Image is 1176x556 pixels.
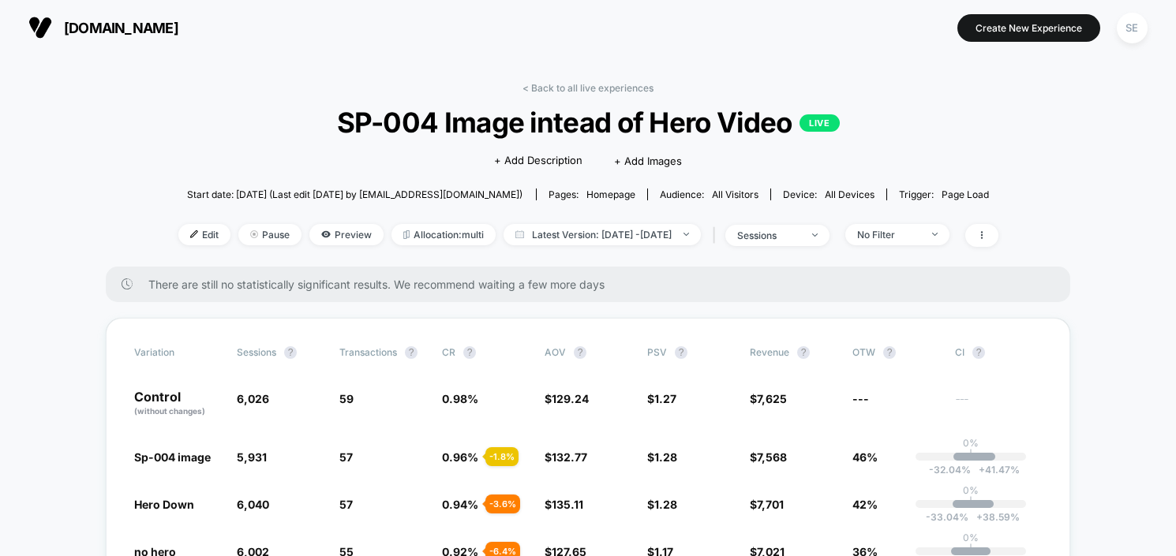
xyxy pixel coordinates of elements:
button: ? [405,346,418,359]
span: Sessions [237,346,276,358]
span: $ [545,450,587,464]
img: edit [190,230,198,238]
span: Hero Down [134,498,194,511]
span: Device: [770,188,886,200]
div: - 3.6 % [485,494,520,513]
img: rebalance [403,230,410,239]
span: All Visitors [712,188,758,200]
span: 0.94 % [442,498,478,511]
span: + Add Description [494,153,582,169]
span: Preview [309,224,384,245]
span: Latest Version: [DATE] - [DATE] [504,224,701,245]
span: CI [955,346,1042,359]
button: [DOMAIN_NAME] [24,15,183,40]
button: ? [574,346,586,359]
p: Control [134,390,221,417]
span: 7,625 [757,392,787,405]
span: $ [647,392,676,405]
img: calendar [515,230,524,238]
a: < Back to all live experiences [522,82,654,94]
button: ? [463,346,476,359]
span: 6,026 [237,392,269,405]
div: Audience: [660,188,758,200]
img: end [812,233,818,237]
span: 38.59 % [968,511,1020,523]
span: Edit [178,224,230,245]
span: $ [750,498,784,511]
p: | [969,543,972,555]
button: ? [675,346,687,359]
span: $ [750,392,787,405]
button: ? [284,346,297,359]
span: PSV [647,346,667,358]
span: all devices [825,188,875,200]
span: --- [852,392,869,405]
span: 42% [852,498,878,511]
span: Revenue [750,346,789,358]
span: Transactions [339,346,397,358]
p: | [969,449,972,461]
p: | [969,496,972,508]
div: - 1.8 % [485,447,519,466]
p: 0% [963,484,979,496]
img: end [250,230,258,238]
button: SE [1112,12,1152,44]
p: 0% [963,437,979,449]
p: 0% [963,532,979,543]
span: --- [955,394,1042,417]
div: No Filter [857,229,920,241]
span: 41.47 % [971,464,1020,476]
span: 59 [339,392,354,405]
span: [DOMAIN_NAME] [64,20,178,36]
span: + Add Images [614,155,682,167]
span: 1.27 [654,392,676,405]
span: -32.04 % [929,464,971,476]
span: + [976,511,983,523]
div: Trigger: [899,188,989,200]
span: homepage [586,188,635,200]
span: 1.28 [654,450,677,464]
span: CR [442,346,455,358]
span: 135.11 [552,498,583,511]
p: LIVE [800,114,839,132]
span: 6,040 [237,498,269,511]
span: $ [750,450,787,464]
span: Sp-004 image [134,450,211,464]
span: | [709,224,725,247]
span: $ [647,450,677,464]
span: $ [545,392,589,405]
div: SE [1117,13,1148,43]
span: + [979,464,985,476]
button: Create New Experience [957,14,1100,42]
button: ? [972,346,985,359]
span: 46% [852,450,878,464]
span: Pause [238,224,301,245]
img: end [932,233,938,236]
span: 132.77 [552,450,587,464]
button: ? [883,346,896,359]
span: 129.24 [552,392,589,405]
button: ? [797,346,810,359]
span: -33.04 % [926,511,968,523]
span: Allocation: multi [391,224,496,245]
span: There are still no statistically significant results. We recommend waiting a few more days [148,278,1039,291]
span: (without changes) [134,406,205,416]
span: Variation [134,346,221,359]
span: OTW [852,346,939,359]
img: end [684,233,689,236]
span: 7,701 [757,498,784,511]
div: sessions [737,229,800,241]
span: $ [647,498,677,511]
span: SP-004 Image intead of Hero Video [219,106,957,139]
span: 1.28 [654,498,677,511]
img: Visually logo [28,16,52,39]
span: 57 [339,498,353,511]
span: 0.98 % [442,392,478,405]
span: $ [545,498,583,511]
span: Start date: [DATE] (Last edit [DATE] by [EMAIL_ADDRESS][DOMAIN_NAME]) [187,188,522,200]
span: AOV [545,346,566,358]
span: 57 [339,450,353,464]
span: 0.96 % [442,450,478,464]
span: 5,931 [237,450,267,464]
span: Page Load [942,188,989,200]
